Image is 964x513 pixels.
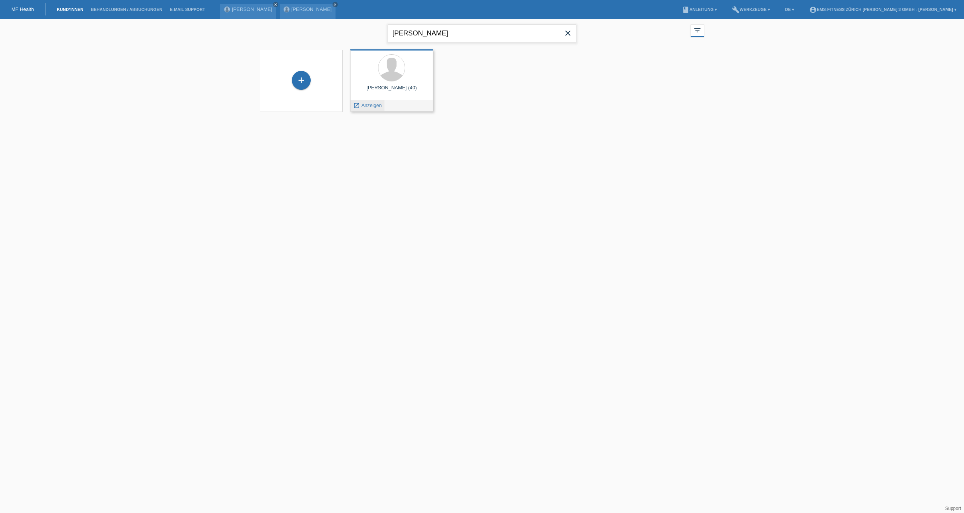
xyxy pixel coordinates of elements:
a: [PERSON_NAME] [232,6,272,12]
input: Suche... [388,25,576,42]
a: buildWerkzeuge ▾ [728,7,774,12]
a: E-Mail Support [166,7,209,12]
a: close [273,2,278,7]
i: close [333,3,337,6]
a: MF Health [11,6,34,12]
a: Behandlungen / Abbuchungen [87,7,166,12]
a: Support [945,506,961,511]
i: close [274,3,278,6]
div: Kund*in hinzufügen [292,74,310,87]
div: [PERSON_NAME] (40) [356,85,427,97]
i: close [563,29,572,38]
i: book [682,6,689,14]
i: filter_list [693,26,702,34]
a: close [333,2,338,7]
a: DE ▾ [781,7,798,12]
a: launch Anzeigen [353,103,382,108]
i: launch [353,102,360,109]
a: [PERSON_NAME] [291,6,332,12]
i: build [732,6,740,14]
span: Anzeigen [361,103,382,108]
a: Kund*innen [53,7,87,12]
i: account_circle [809,6,817,14]
a: bookAnleitung ▾ [678,7,721,12]
a: account_circleEMS-Fitness Zürich [PERSON_NAME] 3 GmbH - [PERSON_NAME] ▾ [805,7,960,12]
